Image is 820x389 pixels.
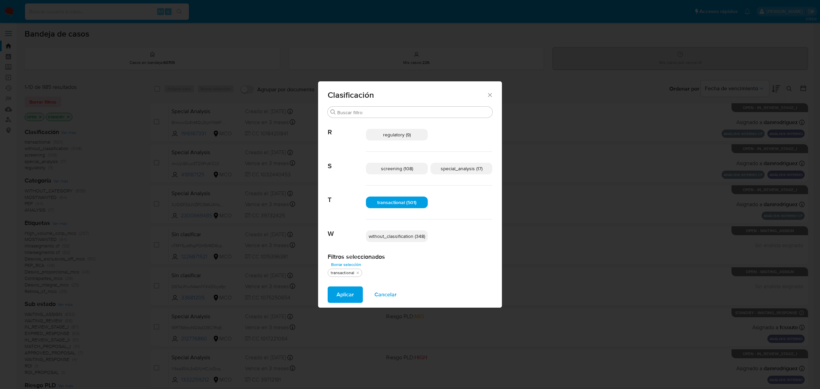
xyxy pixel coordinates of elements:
[366,163,428,174] div: screening (108)
[328,219,366,238] span: W
[430,163,492,174] div: special_analysis (17)
[374,287,397,302] span: Cancelar
[366,230,428,242] div: without_classification (348)
[328,186,366,204] span: T
[366,197,428,208] div: transactional (501)
[331,261,361,268] span: Borrar selección
[383,131,411,138] span: regulatory (9)
[366,286,406,303] button: Cancelar
[369,233,425,240] span: without_classification (348)
[337,287,354,302] span: Aplicar
[377,199,416,206] span: transactional (501)
[328,253,492,260] h2: Filtros seleccionados
[330,109,336,115] button: Buscar
[328,152,366,170] span: S
[328,286,363,303] button: Aplicar
[328,260,365,269] button: Borrar selección
[329,270,356,276] div: transactional
[328,118,366,136] span: R
[487,92,493,98] button: Cerrar
[328,91,487,99] span: Clasificación
[381,165,413,172] span: screening (108)
[337,109,490,116] input: Buscar filtro
[366,129,428,140] div: regulatory (9)
[441,165,482,172] span: special_analysis (17)
[355,270,360,276] button: quitar transactional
